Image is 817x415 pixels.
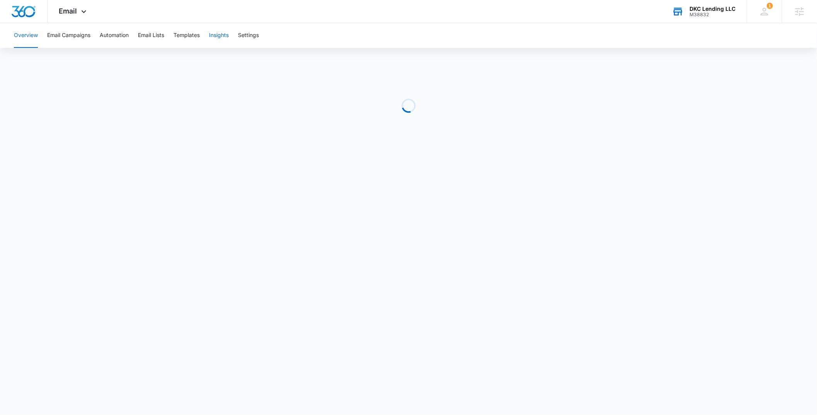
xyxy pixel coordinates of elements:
button: Settings [238,23,259,48]
button: Overview [14,23,38,48]
button: Email Lists [138,23,164,48]
div: account id [690,12,735,17]
button: Templates [173,23,200,48]
button: Automation [100,23,129,48]
div: account name [690,6,735,12]
span: Email [59,7,77,15]
span: 1 [767,3,773,9]
div: notifications count [767,3,773,9]
button: Insights [209,23,229,48]
button: Email Campaigns [47,23,90,48]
